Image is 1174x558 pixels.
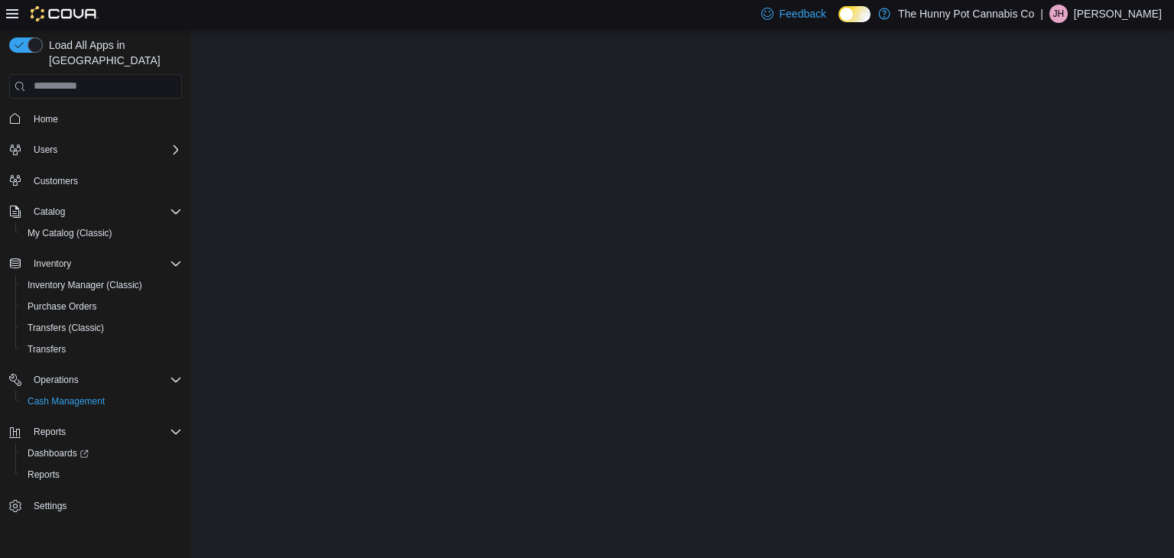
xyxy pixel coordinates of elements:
a: Transfers [21,340,72,358]
button: Transfers (Classic) [15,317,188,339]
span: Customers [34,175,78,187]
p: [PERSON_NAME] [1074,5,1162,23]
button: Catalog [3,201,188,222]
button: Cash Management [15,391,188,412]
span: Purchase Orders [28,300,97,313]
button: Inventory [3,253,188,274]
img: Cova [31,6,99,21]
button: Reports [28,423,72,441]
button: Reports [15,464,188,485]
span: Settings [34,500,66,512]
p: | [1040,5,1043,23]
button: Users [28,141,63,159]
span: Transfers (Classic) [21,319,182,337]
a: Transfers (Classic) [21,319,110,337]
span: My Catalog (Classic) [28,227,112,239]
span: Transfers (Classic) [28,322,104,334]
nav: Complex example [9,102,182,557]
span: Inventory Manager (Classic) [21,276,182,294]
a: Cash Management [21,392,111,410]
span: Operations [34,374,79,386]
span: Cash Management [21,392,182,410]
a: Reports [21,466,66,484]
button: Home [3,108,188,130]
span: JH [1053,5,1065,23]
a: My Catalog (Classic) [21,224,118,242]
button: Reports [3,421,188,443]
span: Feedback [780,6,826,21]
a: Settings [28,497,73,515]
span: Reports [34,426,66,438]
button: Purchase Orders [15,296,188,317]
button: Customers [3,170,188,192]
span: Reports [21,466,182,484]
span: Transfers [21,340,182,358]
span: Cash Management [28,395,105,407]
span: Inventory [28,255,182,273]
button: Operations [28,371,85,389]
a: Dashboards [15,443,188,464]
span: My Catalog (Classic) [21,224,182,242]
input: Dark Mode [838,6,871,22]
a: Home [28,110,64,128]
span: Settings [28,496,182,515]
span: Reports [28,423,182,441]
span: Home [28,109,182,128]
button: Users [3,139,188,161]
span: Transfers [28,343,66,355]
button: Inventory Manager (Classic) [15,274,188,296]
span: Users [28,141,182,159]
span: Users [34,144,57,156]
span: Dashboards [21,444,182,462]
span: Catalog [28,203,182,221]
p: The Hunny Pot Cannabis Co [898,5,1034,23]
span: Inventory [34,258,71,270]
button: Transfers [15,339,188,360]
span: Reports [28,469,60,481]
span: Load All Apps in [GEOGRAPHIC_DATA] [43,37,182,68]
a: Purchase Orders [21,297,103,316]
span: Purchase Orders [21,297,182,316]
span: Dashboards [28,447,89,459]
button: Inventory [28,255,77,273]
button: Operations [3,369,188,391]
button: Settings [3,495,188,517]
a: Inventory Manager (Classic) [21,276,148,294]
span: Catalog [34,206,65,218]
span: Operations [28,371,182,389]
button: Catalog [28,203,71,221]
span: Home [34,113,58,125]
button: My Catalog (Classic) [15,222,188,244]
span: Customers [28,171,182,190]
span: Inventory Manager (Classic) [28,279,142,291]
div: Jason Harrison [1049,5,1068,23]
a: Dashboards [21,444,95,462]
a: Customers [28,172,84,190]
